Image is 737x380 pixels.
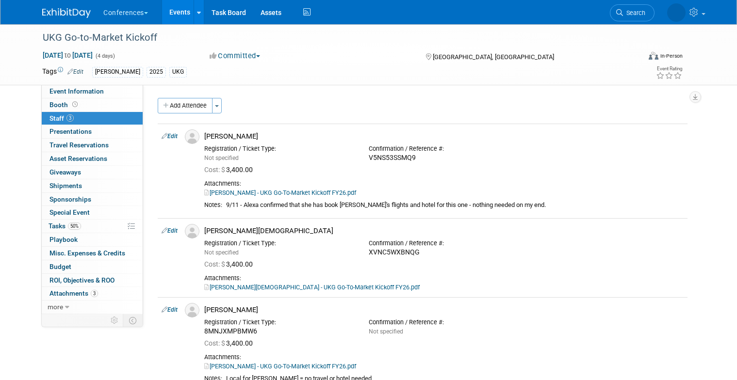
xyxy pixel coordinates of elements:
span: Not specified [369,328,403,335]
button: Add Attendee [158,98,213,113]
div: [PERSON_NAME] [204,305,684,315]
div: 8MNJXMPBMW6 [204,327,354,336]
a: Event Information [42,85,143,98]
div: [PERSON_NAME] [204,132,684,141]
span: 3,400.00 [204,339,257,347]
span: Attachments [49,289,98,297]
span: Misc. Expenses & Credits [49,249,125,257]
span: Asset Reservations [49,155,107,162]
span: Budget [49,263,71,270]
span: Not specified [204,249,239,256]
a: Tasks50% [42,220,143,233]
a: Edit [162,227,178,234]
span: Sponsorships [49,195,91,203]
div: Attachments: [204,274,684,282]
a: Misc. Expenses & Credits [42,247,143,260]
span: 3,400.00 [204,260,257,268]
a: more [42,301,143,314]
a: [PERSON_NAME][DEMOGRAPHIC_DATA] - UKG Go-To-Market Kickoff FY26.pdf [204,284,420,291]
span: 50% [68,222,81,230]
div: Confirmation / Reference #: [369,318,519,326]
span: Travel Reservations [49,141,109,149]
span: Event Information [49,87,104,95]
a: Travel Reservations [42,139,143,152]
div: UKG Go-to-Market Kickoff [39,29,628,47]
div: XVNC5WXBNQG [369,248,519,257]
span: [GEOGRAPHIC_DATA], [GEOGRAPHIC_DATA] [433,53,554,61]
span: 3 [66,114,74,122]
div: Notes: [204,201,222,209]
img: Associate-Profile-5.png [185,224,199,238]
td: Tags [42,66,83,78]
div: 9/11 - Alexa confirmed that she has book [PERSON_NAME]'s flights and hotel for this one - nothing... [226,201,684,209]
a: Edit [162,133,178,140]
div: Confirmation / Reference #: [369,145,519,153]
span: Cost: $ [204,260,226,268]
img: ExhibitDay [42,8,91,18]
span: 3,400.00 [204,166,257,174]
span: ROI, Objectives & ROO [49,276,115,284]
a: Search [610,4,655,21]
img: Associate-Profile-5.png [185,129,199,144]
span: Special Event [49,208,90,216]
div: V5NS53SSMQ9 [369,154,519,162]
div: Event Rating [656,66,682,71]
span: Not specified [204,155,239,161]
a: ROI, Objectives & ROO [42,274,143,287]
div: Registration / Ticket Type: [204,318,354,326]
a: Staff3 [42,112,143,125]
div: UKG [169,67,187,77]
div: [PERSON_NAME] [92,67,143,77]
span: Staff [49,114,74,122]
span: Playbook [49,236,78,243]
div: Confirmation / Reference #: [369,239,519,247]
span: Cost: $ [204,339,226,347]
div: Registration / Ticket Type: [204,239,354,247]
a: Playbook [42,233,143,246]
span: Giveaways [49,168,81,176]
a: Shipments [42,179,143,192]
a: [PERSON_NAME] - UKG Go-To-Market Kickoff FY26.pdf [204,363,356,370]
a: Budget [42,260,143,273]
a: Attachments3 [42,287,143,300]
span: Presentations [49,127,92,135]
td: Toggle Event Tabs [123,314,143,327]
a: Presentations [42,125,143,138]
span: more [48,303,63,311]
img: Associate-Profile-5.png [185,303,199,317]
div: Registration / Ticket Type: [204,145,354,153]
span: to [63,51,72,59]
div: Attachments: [204,353,684,361]
div: Attachments: [204,180,684,188]
span: Booth not reserved yet [70,101,80,108]
a: Sponsorships [42,193,143,206]
span: Search [623,9,645,16]
span: Booth [49,101,80,109]
a: Special Event [42,206,143,219]
a: Edit [67,68,83,75]
button: Committed [206,51,264,61]
a: Booth [42,98,143,111]
td: Personalize Event Tab Strip [106,314,123,327]
div: Event Format [588,50,683,65]
img: Stephanie Donley [667,3,686,22]
a: Giveaways [42,166,143,179]
div: In-Person [660,52,683,60]
span: Tasks [49,222,81,230]
span: (4 days) [95,53,115,59]
div: [PERSON_NAME][DEMOGRAPHIC_DATA] [204,226,684,236]
span: Shipments [49,182,82,190]
span: Cost: $ [204,166,226,174]
span: [DATE] [DATE] [42,51,93,60]
div: 2025 [147,67,166,77]
a: [PERSON_NAME] - UKG Go-To-Market Kickoff FY26.pdf [204,189,356,196]
a: Asset Reservations [42,152,143,165]
img: Format-Inperson.png [649,52,658,60]
a: Edit [162,306,178,313]
span: 3 [91,290,98,297]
